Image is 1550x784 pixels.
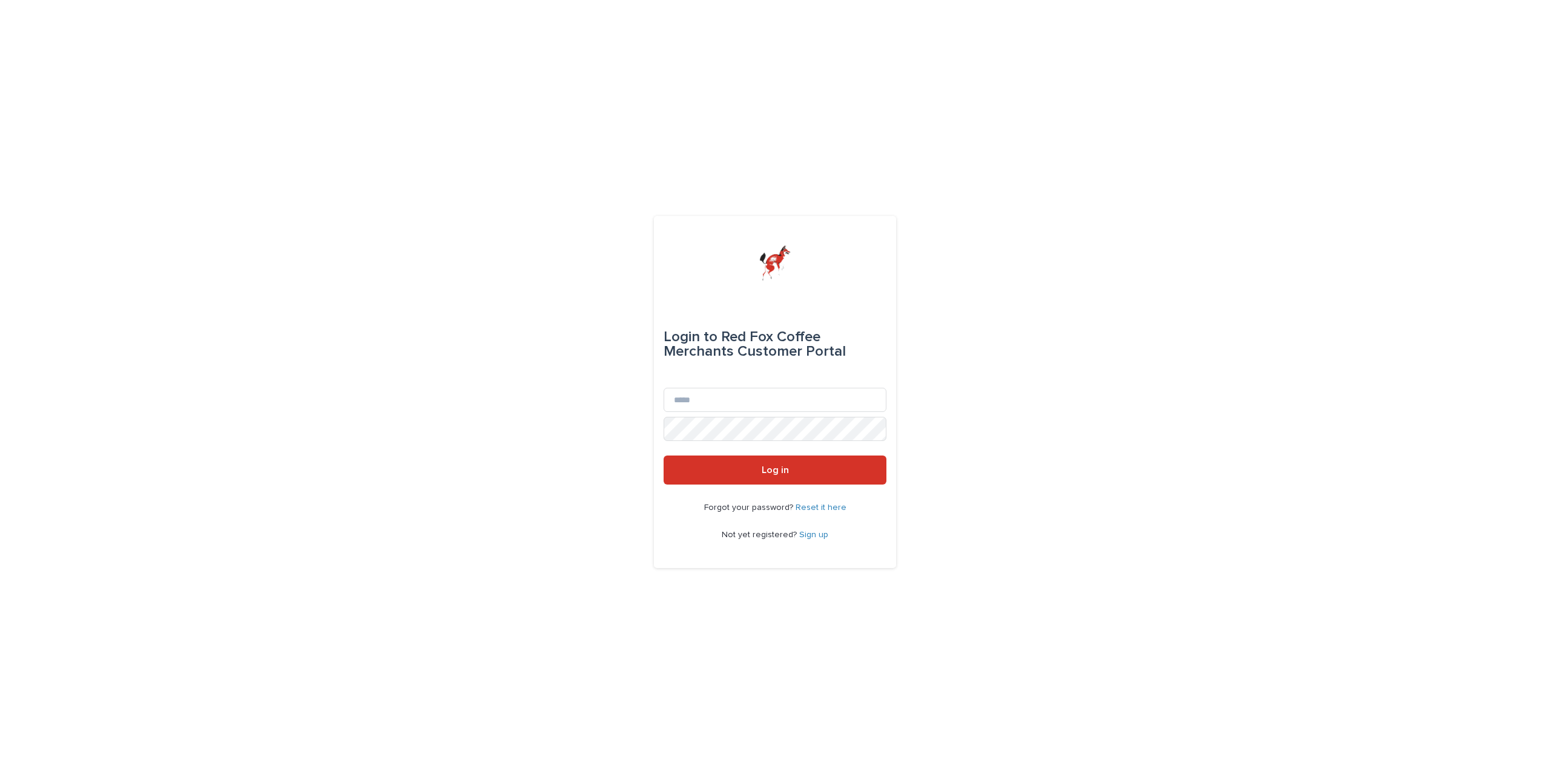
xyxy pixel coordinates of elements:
[704,503,796,512] span: Forgot your password?
[759,245,790,281] img: zttTXibQQrCfv9chImQE
[762,465,789,475] span: Log in
[796,503,846,512] a: Reset it here
[664,330,717,344] span: Login to
[799,531,828,539] a: Sign up
[664,456,886,485] button: Log in
[664,320,886,368] div: Red Fox Coffee Merchants Customer Portal
[722,531,799,539] span: Not yet registered?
